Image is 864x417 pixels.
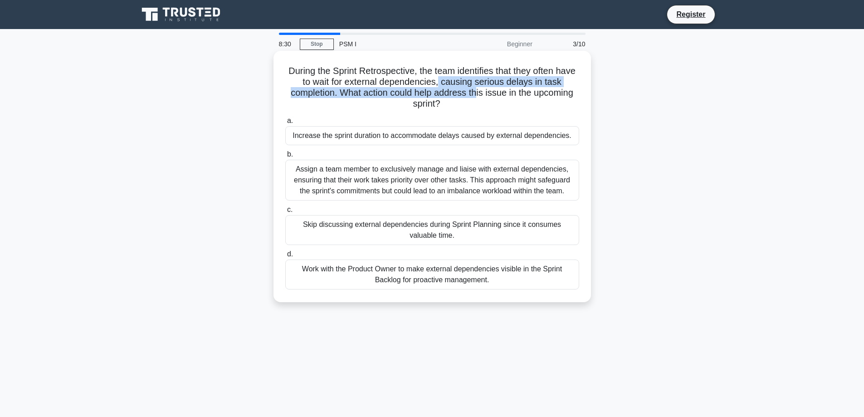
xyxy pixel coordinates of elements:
[273,35,300,53] div: 8:30
[284,65,580,110] h5: During the Sprint Retrospective, the team identifies that they often have to wait for external de...
[285,215,579,245] div: Skip discussing external dependencies during Sprint Planning since it consumes valuable time.
[459,35,538,53] div: Beginner
[287,150,293,158] span: b.
[285,260,579,289] div: Work with the Product Owner to make external dependencies visible in the Sprint Backlog for proac...
[287,250,293,258] span: d.
[287,117,293,124] span: a.
[300,39,334,50] a: Stop
[285,160,579,201] div: Assign a team member to exclusively manage and liaise with external dependencies, ensuring that t...
[538,35,591,53] div: 3/10
[671,9,711,20] a: Register
[285,126,579,145] div: Increase the sprint duration to accommodate delays caused by external dependencies.
[334,35,459,53] div: PSM I
[287,206,293,213] span: c.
